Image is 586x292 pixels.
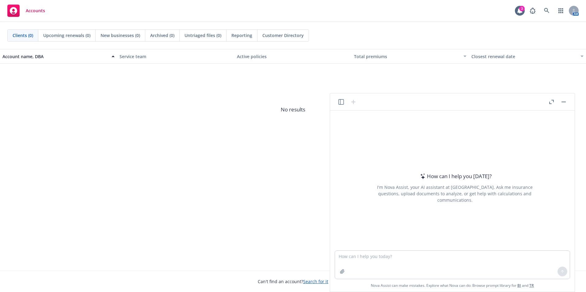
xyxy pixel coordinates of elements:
div: Service team [120,53,232,60]
div: How can I help you [DATE]? [418,172,492,180]
div: 3 [519,6,525,11]
span: New businesses (0) [101,32,140,39]
button: Service team [117,49,234,64]
div: Total premiums [354,53,459,60]
a: Search for it [303,279,328,284]
span: Untriaged files (0) [185,32,221,39]
span: Archived (0) [150,32,174,39]
span: Customer Directory [262,32,304,39]
div: Account name, DBA [2,53,108,60]
button: Closest renewal date [469,49,586,64]
span: Clients (0) [13,32,33,39]
a: Accounts [5,2,48,19]
a: TR [529,283,534,288]
button: Total premiums [352,49,469,64]
div: Active policies [237,53,349,60]
span: Upcoming renewals (0) [43,32,90,39]
span: Accounts [26,8,45,13]
div: Closest renewal date [471,53,577,60]
span: Reporting [231,32,252,39]
a: Search [541,5,553,17]
a: Switch app [555,5,567,17]
a: Report a Bug [527,5,539,17]
button: Active policies [234,49,352,64]
div: I'm Nova Assist, your AI assistant at [GEOGRAPHIC_DATA]. Ask me insurance questions, upload docum... [369,184,541,203]
span: Can't find an account? [258,278,328,285]
span: Nova Assist can make mistakes. Explore what Nova can do: Browse prompt library for and [371,279,534,292]
a: BI [517,283,521,288]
